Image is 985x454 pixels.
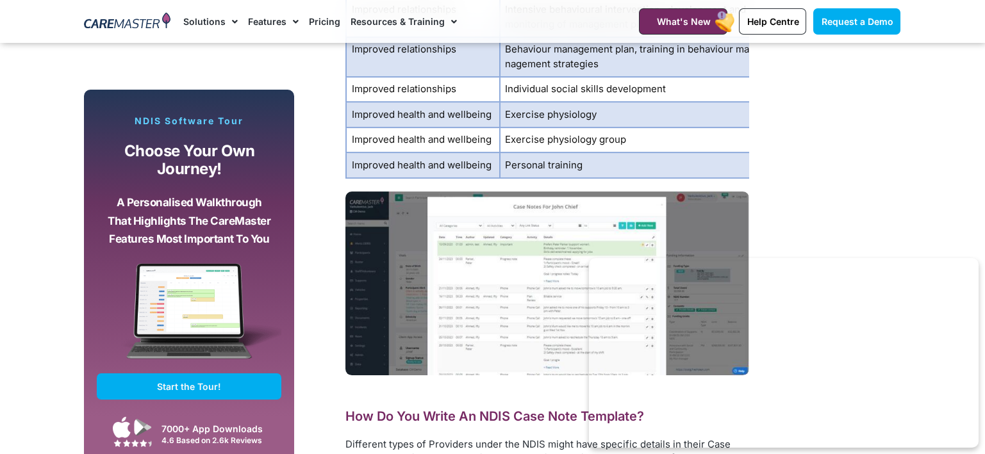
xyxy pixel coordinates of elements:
[821,16,893,27] span: Request a Demo
[113,439,152,447] img: Google Play Store App Review Stars
[739,8,806,35] a: Help Centre
[97,373,281,400] a: Start the Tour!
[97,263,281,373] img: CareMaster Software Mockup on Screen
[500,102,756,127] td: Exercise physiology
[134,418,152,437] img: Google Play App Icon
[346,37,499,77] td: Improved relationships
[346,152,499,178] td: Improved health and wellbeing
[84,12,170,31] img: CareMaster Logo
[345,408,749,425] h2: How Do You Write An NDIS Case Note Template?
[346,77,499,102] td: Improved relationships
[500,127,756,153] td: Exercise physiology group
[161,422,275,435] div: 7000+ App Downloads
[97,115,281,127] p: NDIS Software Tour
[346,102,499,127] td: Improved health and wellbeing
[106,142,272,179] p: Choose your own journey!
[747,16,799,27] span: Help Centre
[346,127,499,153] td: Improved health and wellbeing
[589,258,979,448] iframe: Popup CTA
[157,381,221,392] span: Start the Tour!
[161,435,275,445] div: 4.6 Based on 2.6k Reviews
[500,37,756,77] td: Behaviour management plan, training in behaviour management strategies
[113,416,131,438] img: Apple App Store Icon
[656,16,710,27] span: What's New
[106,193,272,248] p: A personalised walkthrough that highlights the CareMaster features most important to you
[500,152,756,178] td: Personal training
[813,8,900,35] a: Request a Demo
[500,77,756,102] td: Individual social skills development
[639,8,727,35] a: What's New
[345,191,749,375] img: A screenshot of the CareMaster software highlighting the case notes checklist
